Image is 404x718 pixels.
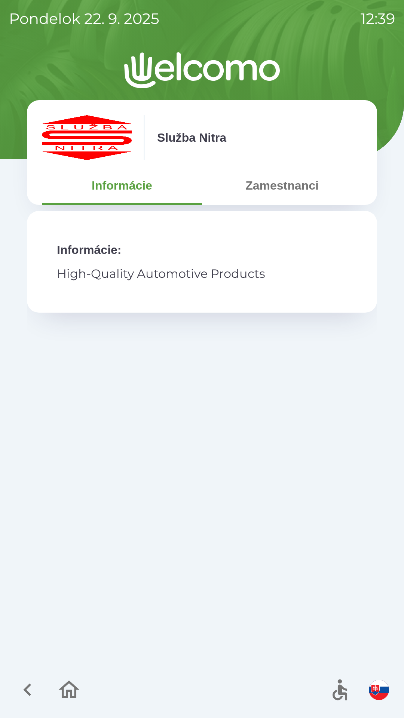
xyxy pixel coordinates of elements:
[42,115,132,160] img: c55f63fc-e714-4e15-be12-dfeb3df5ea30.png
[9,7,159,30] p: pondelok 22. 9. 2025
[369,680,389,700] img: sk flag
[361,7,395,30] p: 12:39
[42,172,202,199] button: Informácie
[27,52,377,88] img: Logo
[57,265,347,283] p: High-Quality Automotive Products
[202,172,362,199] button: Zamestnanci
[57,241,347,259] p: Informácie :
[157,129,226,147] p: Služba Nitra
